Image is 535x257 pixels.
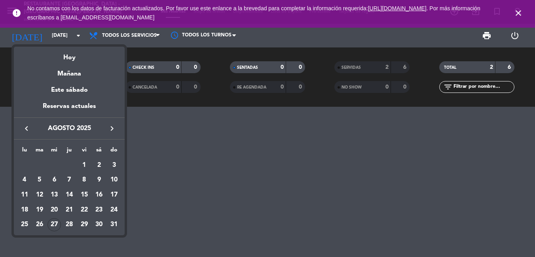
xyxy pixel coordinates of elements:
[92,159,106,172] div: 2
[92,202,107,217] td: 23 de agosto de 2025
[62,146,77,158] th: jueves
[32,187,47,202] td: 12 de agosto de 2025
[107,124,117,133] i: keyboard_arrow_right
[63,203,76,217] div: 21
[106,202,121,217] td: 24 de agosto de 2025
[47,218,61,232] div: 27
[107,188,121,202] div: 17
[14,47,125,63] div: Hoy
[14,79,125,101] div: Este sábado
[77,217,92,232] td: 29 de agosto de 2025
[17,202,32,217] td: 18 de agosto de 2025
[92,173,107,188] td: 9 de agosto de 2025
[107,173,121,187] div: 10
[33,203,46,217] div: 19
[107,159,121,172] div: 3
[19,123,34,134] button: keyboard_arrow_left
[22,124,31,133] i: keyboard_arrow_left
[14,63,125,79] div: Mañana
[32,202,47,217] td: 19 de agosto de 2025
[106,146,121,158] th: domingo
[47,203,61,217] div: 20
[78,159,91,172] div: 1
[77,187,92,202] td: 15 de agosto de 2025
[63,173,76,187] div: 7
[77,146,92,158] th: viernes
[62,202,77,217] td: 21 de agosto de 2025
[47,188,61,202] div: 13
[62,187,77,202] td: 14 de agosto de 2025
[18,188,31,202] div: 11
[92,203,106,217] div: 23
[106,187,121,202] td: 17 de agosto de 2025
[47,173,62,188] td: 6 de agosto de 2025
[32,217,47,232] td: 26 de agosto de 2025
[47,146,62,158] th: miércoles
[63,188,76,202] div: 14
[47,217,62,232] td: 27 de agosto de 2025
[33,173,46,187] div: 5
[92,187,107,202] td: 16 de agosto de 2025
[106,217,121,232] td: 31 de agosto de 2025
[92,146,107,158] th: sábado
[18,218,31,232] div: 25
[17,187,32,202] td: 11 de agosto de 2025
[33,188,46,202] div: 12
[105,123,119,134] button: keyboard_arrow_right
[18,173,31,187] div: 4
[78,218,91,232] div: 29
[106,173,121,188] td: 10 de agosto de 2025
[33,218,46,232] div: 26
[92,217,107,232] td: 30 de agosto de 2025
[17,158,77,173] td: AGO.
[47,187,62,202] td: 13 de agosto de 2025
[18,203,31,217] div: 18
[47,202,62,217] td: 20 de agosto de 2025
[62,173,77,188] td: 7 de agosto de 2025
[47,173,61,187] div: 6
[17,146,32,158] th: lunes
[34,123,105,134] span: agosto 2025
[17,173,32,188] td: 4 de agosto de 2025
[77,158,92,173] td: 1 de agosto de 2025
[63,218,76,232] div: 28
[32,173,47,188] td: 5 de agosto de 2025
[78,203,91,217] div: 22
[78,188,91,202] div: 15
[92,158,107,173] td: 2 de agosto de 2025
[92,173,106,187] div: 9
[107,218,121,232] div: 31
[107,203,121,217] div: 24
[92,218,106,232] div: 30
[32,146,47,158] th: martes
[92,188,106,202] div: 16
[77,202,92,217] td: 22 de agosto de 2025
[17,217,32,232] td: 25 de agosto de 2025
[106,158,121,173] td: 3 de agosto de 2025
[77,173,92,188] td: 8 de agosto de 2025
[14,101,125,117] div: Reservas actuales
[78,173,91,187] div: 8
[62,217,77,232] td: 28 de agosto de 2025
